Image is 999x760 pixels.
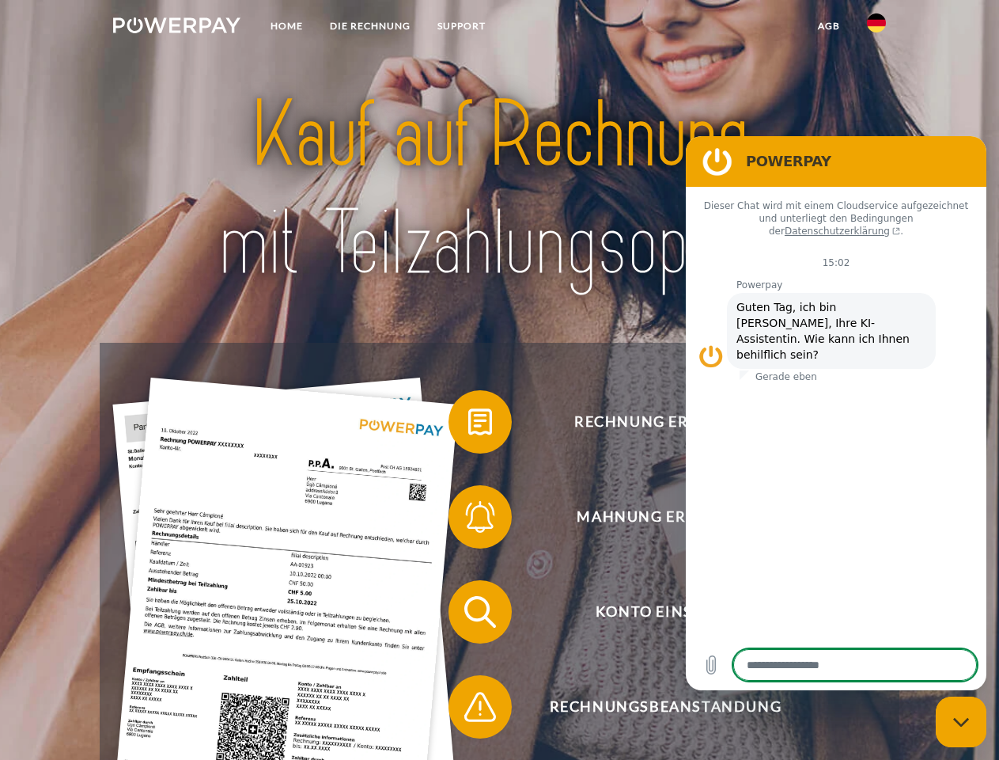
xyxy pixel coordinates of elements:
span: Rechnungsbeanstandung [471,675,859,739]
img: qb_search.svg [460,592,500,632]
a: agb [804,12,853,40]
iframe: Messaging-Fenster [686,136,986,690]
button: Konto einsehen [448,580,860,644]
img: logo-powerpay-white.svg [113,17,240,33]
img: qb_warning.svg [460,687,500,727]
button: Rechnungsbeanstandung [448,675,860,739]
img: qb_bill.svg [460,402,500,442]
a: SUPPORT [424,12,499,40]
a: Home [257,12,316,40]
span: Rechnung erhalten? [471,390,859,454]
button: Mahnung erhalten? [448,485,860,549]
button: Rechnung erhalten? [448,390,860,454]
img: qb_bell.svg [460,497,500,537]
span: Mahnung erhalten? [471,485,859,549]
iframe: Schaltfläche zum Öffnen des Messaging-Fensters; Konversation läuft [936,697,986,747]
a: DIE RECHNUNG [316,12,424,40]
span: Konto einsehen [471,580,859,644]
img: title-powerpay_de.svg [151,76,848,303]
img: de [867,13,886,32]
